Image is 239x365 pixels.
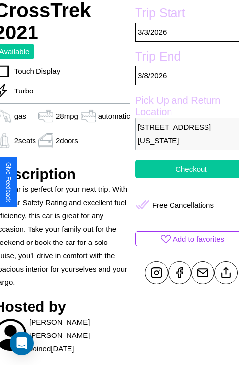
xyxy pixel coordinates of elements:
[78,109,98,123] img: gas
[36,109,56,123] img: gas
[36,133,56,148] img: gas
[98,109,130,122] p: automatic
[9,84,34,97] p: Turbo
[152,198,214,212] p: Free Cancellations
[29,342,74,355] p: Joined [DATE]
[56,134,78,147] p: 2 doors
[10,332,34,355] div: Open Intercom Messenger
[29,315,130,342] p: [PERSON_NAME] [PERSON_NAME]
[5,162,12,202] div: Give Feedback
[9,64,60,78] p: Touch Display
[56,109,78,122] p: 28 mpg
[173,232,224,245] p: Add to favorites
[14,109,26,122] p: gas
[14,134,36,147] p: 2 seats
